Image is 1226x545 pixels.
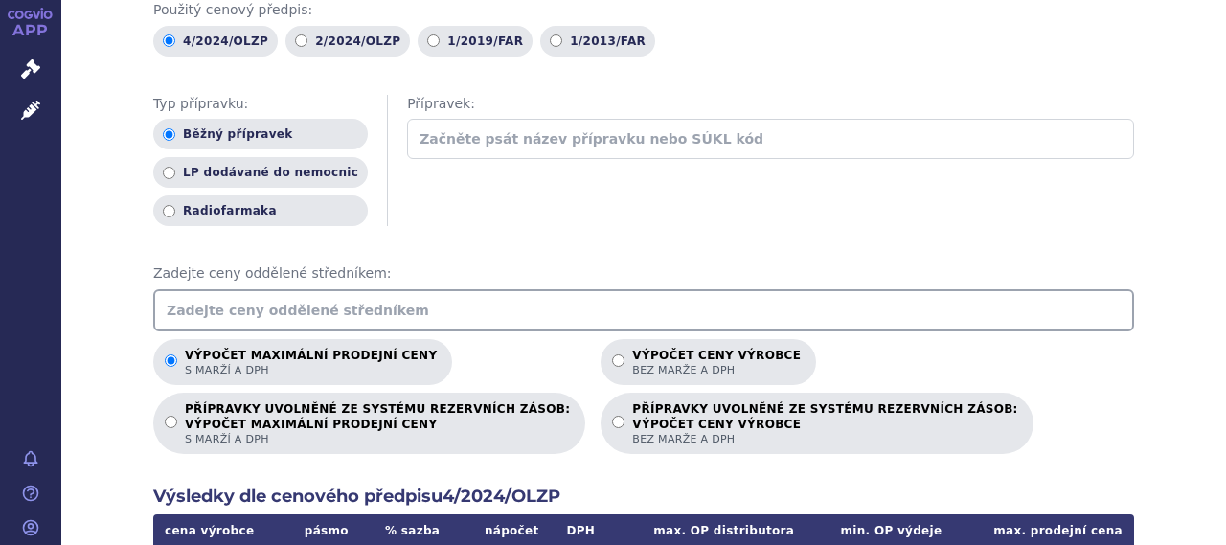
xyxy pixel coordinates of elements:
[163,205,175,217] input: Radiofarmaka
[163,34,175,47] input: 4/2024/OLZP
[427,34,440,47] input: 1/2019/FAR
[153,264,1134,284] span: Zadejte ceny oddělené středníkem:
[418,26,533,57] label: 1/2019/FAR
[285,26,410,57] label: 2/2024/OLZP
[165,354,177,367] input: Výpočet maximální prodejní cenys marží a DPH
[153,195,368,226] label: Radiofarmaka
[153,26,278,57] label: 4/2024/OLZP
[153,1,1134,20] span: Použitý cenový předpis:
[153,485,1134,509] h2: Výsledky dle cenového předpisu 4/2024/OLZP
[612,416,624,428] input: PŘÍPRAVKY UVOLNĚNÉ ZE SYSTÉMU REZERVNÍCH ZÁSOB:VÝPOČET CENY VÝROBCEbez marže a DPH
[550,34,562,47] input: 1/2013/FAR
[295,34,307,47] input: 2/2024/OLZP
[540,26,655,57] label: 1/2013/FAR
[165,416,177,428] input: PŘÍPRAVKY UVOLNĚNÉ ZE SYSTÉMU REZERVNÍCH ZÁSOB:VÝPOČET MAXIMÁLNÍ PRODEJNÍ CENYs marží a DPH
[407,119,1134,159] input: Začněte psát název přípravku nebo SÚKL kód
[632,417,1017,432] strong: VÝPOČET CENY VÝROBCE
[185,417,570,432] strong: VÝPOČET MAXIMÁLNÍ PRODEJNÍ CENY
[632,432,1017,446] span: bez marže a DPH
[153,95,368,114] span: Typ přípravku:
[632,402,1017,446] p: PŘÍPRAVKY UVOLNĚNÉ ZE SYSTÉMU REZERVNÍCH ZÁSOB:
[163,128,175,141] input: Běžný přípravek
[153,157,368,188] label: LP dodávané do nemocnic
[153,289,1134,331] input: Zadejte ceny oddělené středníkem
[632,363,801,377] span: bez marže a DPH
[163,167,175,179] input: LP dodávané do nemocnic
[185,432,570,446] span: s marží a DPH
[185,402,570,446] p: PŘÍPRAVKY UVOLNĚNÉ ZE SYSTÉMU REZERVNÍCH ZÁSOB:
[407,95,1134,114] span: Přípravek:
[612,354,624,367] input: Výpočet ceny výrobcebez marže a DPH
[632,349,801,377] p: Výpočet ceny výrobce
[185,349,437,377] p: Výpočet maximální prodejní ceny
[185,363,437,377] span: s marží a DPH
[153,119,368,149] label: Běžný přípravek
